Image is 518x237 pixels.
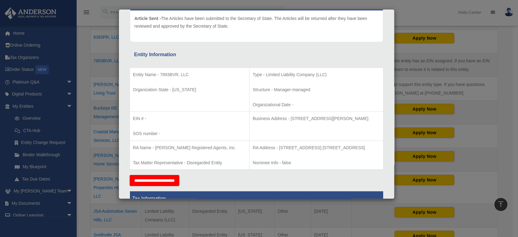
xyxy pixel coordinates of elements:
p: Structure - Manager-managed [253,86,380,94]
span: Article Sent - [135,16,161,21]
p: SOS number - [133,130,246,138]
p: Nominee Info - false [253,159,380,167]
p: Business Address - [STREET_ADDRESS][PERSON_NAME] [253,115,380,122]
p: Type - Limited Liability Company (LLC) [253,71,380,79]
p: Organization State - [US_STATE] [133,86,246,94]
p: The Articles have been submitted to the Secretary of State. The Articles will be returned after t... [135,15,379,30]
p: RA Name - [PERSON_NAME] Registered Agents, Inc. [133,144,246,152]
th: Tax Information [130,191,383,206]
p: Tax Matter Representative - Disregarded Entity [133,159,246,167]
p: EIN # - [133,115,246,122]
p: RA Address - [STREET_ADDRESS] [STREET_ADDRESS] [253,144,380,152]
p: Organizational Date - [253,101,380,109]
div: Entity Information [134,50,379,59]
p: Entity Name - 7893BVR, LLC [133,71,246,79]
